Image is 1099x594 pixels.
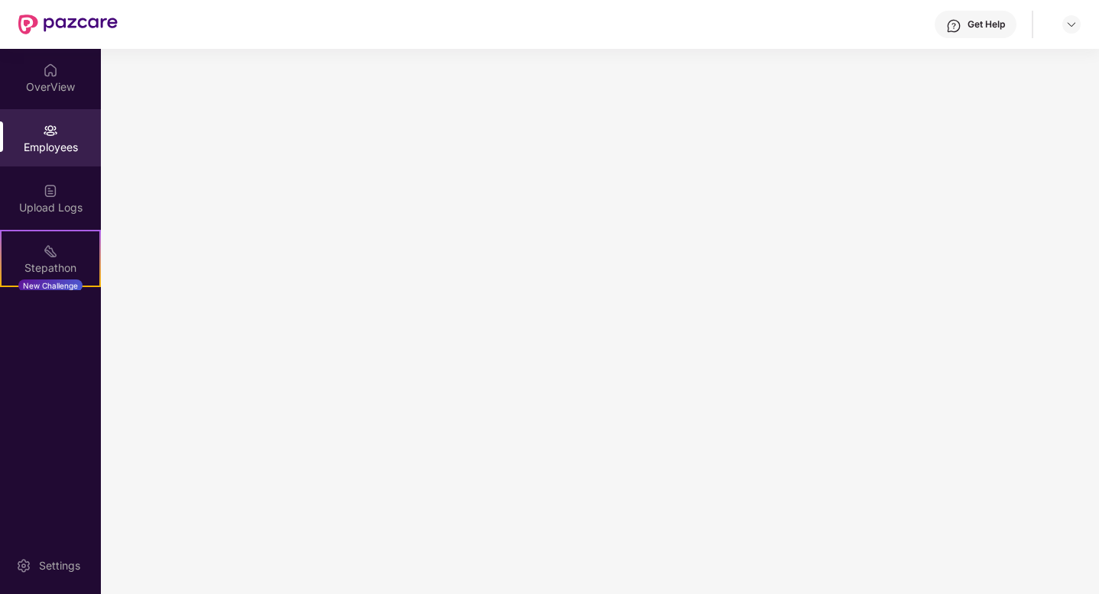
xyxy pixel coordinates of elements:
img: svg+xml;base64,PHN2ZyB4bWxucz0iaHR0cDovL3d3dy53My5vcmcvMjAwMC9zdmciIHdpZHRoPSIyMSIgaGVpZ2h0PSIyMC... [43,244,58,259]
img: svg+xml;base64,PHN2ZyBpZD0iRHJvcGRvd24tMzJ4MzIiIHhtbG5zPSJodHRwOi8vd3d3LnczLm9yZy8yMDAwL3N2ZyIgd2... [1065,18,1078,31]
img: svg+xml;base64,PHN2ZyBpZD0iRW1wbG95ZWVzIiB4bWxucz0iaHR0cDovL3d3dy53My5vcmcvMjAwMC9zdmciIHdpZHRoPS... [43,123,58,138]
div: Stepathon [2,260,99,276]
div: Settings [34,558,85,573]
div: Get Help [968,18,1005,31]
img: svg+xml;base64,PHN2ZyBpZD0iSG9tZSIgeG1sbnM9Imh0dHA6Ly93d3cudzMub3JnLzIwMDAvc3ZnIiB3aWR0aD0iMjAiIG... [43,63,58,78]
img: svg+xml;base64,PHN2ZyBpZD0iSGVscC0zMngzMiIgeG1sbnM9Imh0dHA6Ly93d3cudzMub3JnLzIwMDAvc3ZnIiB3aWR0aD... [946,18,961,34]
img: svg+xml;base64,PHN2ZyBpZD0iU2V0dGluZy0yMHgyMCIgeG1sbnM9Imh0dHA6Ly93d3cudzMub3JnLzIwMDAvc3ZnIiB3aW... [16,558,31,573]
div: New Challenge [18,279,83,292]
img: svg+xml;base64,PHN2ZyBpZD0iVXBsb2FkX0xvZ3MiIGRhdGEtbmFtZT0iVXBsb2FkIExvZ3MiIHhtbG5zPSJodHRwOi8vd3... [43,183,58,199]
img: New Pazcare Logo [18,15,118,34]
